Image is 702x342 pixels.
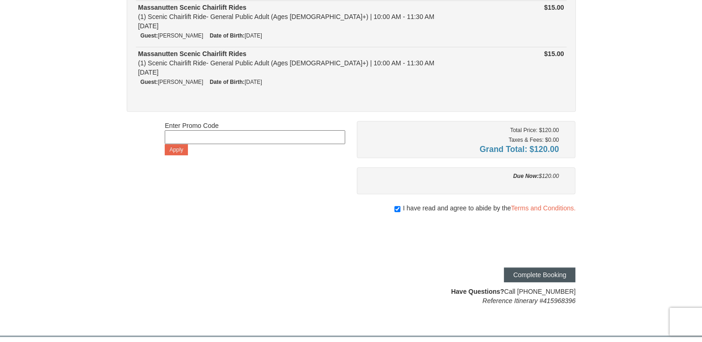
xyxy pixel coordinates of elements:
strong: Have Questions? [451,288,504,295]
em: Reference Itinerary #415968396 [483,297,576,304]
div: Call [PHONE_NUMBER] [357,287,576,305]
strong: Guest: [141,79,158,85]
h4: Grand Total: $120.00 [364,145,559,154]
div: $120.00 [364,171,559,181]
strong: $15.00 [544,4,564,11]
strong: Massanutten Scenic Chairlift Rides [138,4,246,11]
span: I have read and agree to abide by the [403,203,575,213]
a: Terms and Conditions. [511,204,575,212]
strong: Massanutten Scenic Chairlift Rides [138,50,246,57]
iframe: reCAPTCHA [434,222,575,258]
button: Apply [165,144,188,155]
small: Total Price: $120.00 [510,127,559,133]
small: [DATE] [210,32,262,39]
div: (1) Scenic Chairlift Ride- General Public Adult (Ages [DEMOGRAPHIC_DATA]+) | 10:00 AM - 11:30 AM ... [138,49,483,77]
strong: Due Now: [513,173,539,179]
small: [PERSON_NAME] [141,79,203,85]
strong: $15.00 [544,50,564,57]
small: [DATE] [210,79,262,85]
strong: Date of Birth: [210,79,245,85]
button: Complete Booking [504,267,575,282]
small: [PERSON_NAME] [141,32,203,39]
strong: Guest: [141,32,158,39]
small: Taxes & Fees: $0.00 [509,137,559,143]
div: Enter Promo Code [165,121,345,155]
strong: Date of Birth: [210,32,245,39]
div: (1) Scenic Chairlift Ride- General Public Adult (Ages [DEMOGRAPHIC_DATA]+) | 10:00 AM - 11:30 AM ... [138,3,483,31]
